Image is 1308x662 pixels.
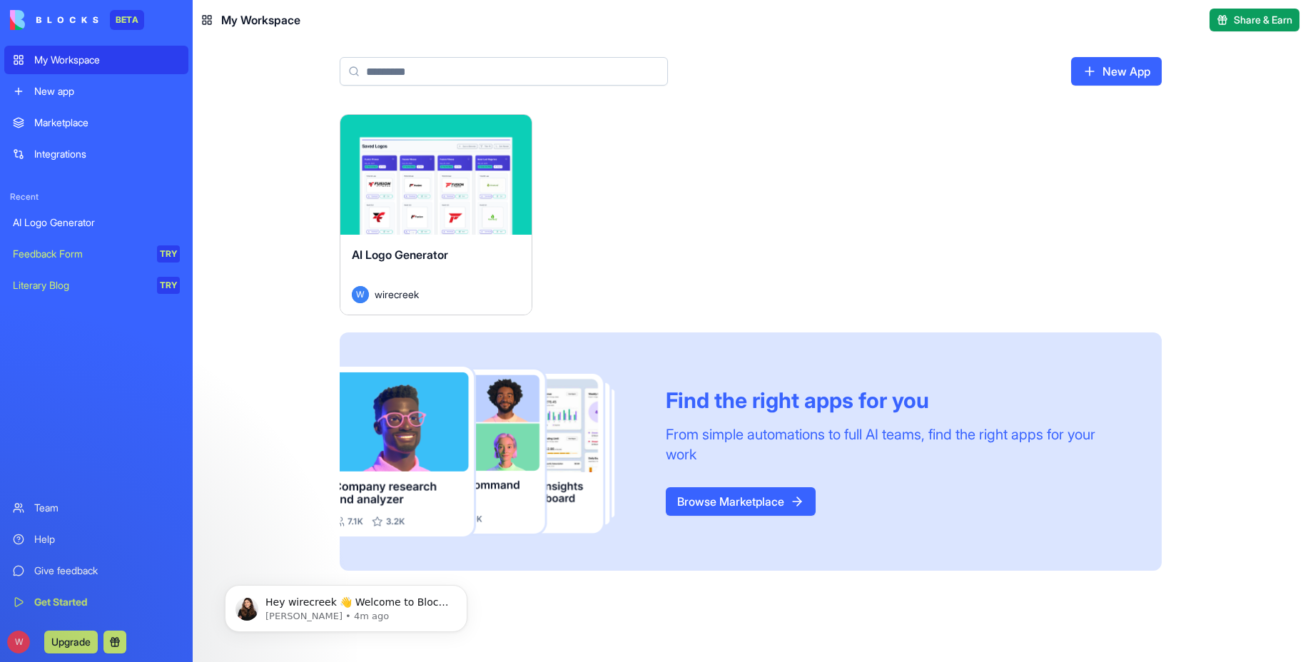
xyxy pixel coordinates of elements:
div: TRY [157,277,180,294]
div: From simple automations to full AI teams, find the right apps for your work [666,424,1127,464]
div: Marketplace [34,116,180,130]
div: AI Logo Generator [13,215,180,230]
div: TRY [157,245,180,263]
a: AI Logo Generator [4,208,188,237]
a: New App [1071,57,1162,86]
img: logo [10,10,98,30]
span: My Workspace [221,11,300,29]
div: Find the right apps for you [666,387,1127,413]
a: Literary BlogTRY [4,271,188,300]
div: Team [34,501,180,515]
a: New app [4,77,188,106]
div: Get Started [34,595,180,609]
a: Help [4,525,188,554]
a: Give feedback [4,556,188,585]
span: W [7,631,30,653]
a: Integrations [4,140,188,168]
span: Share & Earn [1234,13,1292,27]
span: W [352,286,369,303]
a: Get Started [4,588,188,616]
a: Browse Marketplace [666,487,816,516]
a: Marketplace [4,108,188,137]
div: My Workspace [34,53,180,67]
button: Share & Earn [1210,9,1299,31]
span: Recent [4,191,188,203]
button: Upgrade [44,631,98,653]
a: Upgrade [44,634,98,648]
a: My Workspace [4,46,188,74]
img: Frame_181_egmpey.png [340,367,643,537]
div: New app [34,84,180,98]
a: AI Logo GeneratorWwirecreek [340,114,532,315]
iframe: Intercom notifications message [203,555,489,655]
a: Feedback FormTRY [4,240,188,268]
div: Help [34,532,180,546]
a: Team [4,494,188,522]
div: BETA [110,10,144,30]
a: BETA [10,10,144,30]
div: Literary Blog [13,278,147,292]
div: Integrations [34,147,180,161]
span: wirecreek [375,287,419,302]
div: Feedback Form [13,247,147,261]
span: AI Logo Generator [352,248,448,262]
div: Give feedback [34,564,180,578]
